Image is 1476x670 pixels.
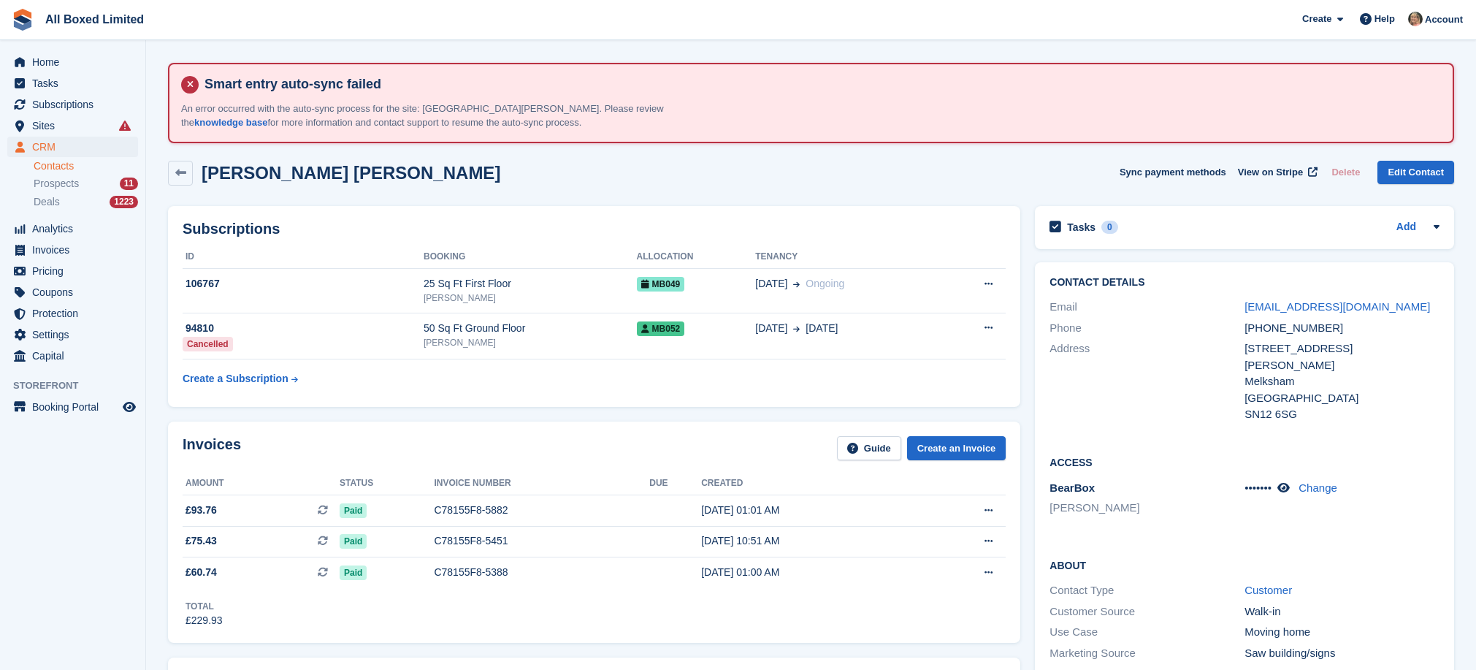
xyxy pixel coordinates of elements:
[39,7,150,31] a: All Boxed Limited
[7,324,138,345] a: menu
[1101,221,1118,234] div: 0
[1244,604,1439,620] div: Walk-in
[1049,582,1244,599] div: Contact Type
[181,102,692,130] p: An error occurred with the auto-sync process for the site: [GEOGRAPHIC_DATA][PERSON_NAME]. Please...
[1049,320,1244,337] div: Phone
[340,503,367,518] span: Paid
[1326,161,1366,185] button: Delete
[1049,454,1439,469] h2: Access
[434,472,649,495] th: Invoice number
[12,9,34,31] img: stora-icon-8386f47178a22dfd0bd8f6a31ec36ba5ce8667c1dd55bd0f319d3a0aa187defe.svg
[120,178,138,190] div: 11
[7,115,138,136] a: menu
[183,245,424,269] th: ID
[1238,165,1303,180] span: View on Stripe
[186,533,217,549] span: £75.43
[7,73,138,94] a: menu
[1244,340,1439,373] div: [STREET_ADDRESS][PERSON_NAME]
[1049,481,1095,494] span: BearBox
[1049,299,1244,316] div: Email
[32,240,120,260] span: Invoices
[32,303,120,324] span: Protection
[7,282,138,302] a: menu
[755,321,787,336] span: [DATE]
[32,73,120,94] span: Tasks
[1377,161,1454,185] a: Edit Contact
[32,397,120,417] span: Booking Portal
[7,346,138,366] a: menu
[637,277,685,292] span: MB049
[755,245,941,269] th: Tenancy
[1302,12,1331,26] span: Create
[7,303,138,324] a: menu
[183,436,241,460] h2: Invoices
[806,278,844,289] span: Ongoing
[183,472,340,495] th: Amount
[186,503,217,518] span: £93.76
[34,176,138,191] a: Prospects 11
[7,240,138,260] a: menu
[183,321,424,336] div: 94810
[1374,12,1395,26] span: Help
[1244,390,1439,407] div: [GEOGRAPHIC_DATA]
[183,276,424,292] div: 106767
[34,177,79,191] span: Prospects
[1408,12,1423,26] img: Sandie Mills
[424,321,637,336] div: 50 Sq Ft Ground Floor
[701,503,920,518] div: [DATE] 01:01 AM
[1244,645,1439,662] div: Saw building/signs
[907,436,1006,460] a: Create an Invoice
[637,321,685,336] span: MB052
[1244,320,1439,337] div: [PHONE_NUMBER]
[32,346,120,366] span: Capital
[1244,624,1439,641] div: Moving home
[340,534,367,549] span: Paid
[1049,340,1244,423] div: Address
[1244,584,1292,596] a: Customer
[32,137,120,157] span: CRM
[1396,219,1416,236] a: Add
[649,472,701,495] th: Due
[701,472,920,495] th: Created
[755,276,787,292] span: [DATE]
[32,115,120,136] span: Sites
[183,337,233,351] div: Cancelled
[7,218,138,239] a: menu
[424,292,637,305] div: [PERSON_NAME]
[837,436,901,460] a: Guide
[1244,373,1439,390] div: Melksham
[13,378,145,393] span: Storefront
[186,600,223,613] div: Total
[110,196,138,208] div: 1223
[183,365,298,392] a: Create a Subscription
[701,565,920,580] div: [DATE] 01:00 AM
[34,194,138,210] a: Deals 1223
[637,245,756,269] th: Allocation
[119,120,131,132] i: Smart entry sync failures have occurred
[32,218,120,239] span: Analytics
[32,324,120,345] span: Settings
[1049,500,1244,517] li: [PERSON_NAME]
[1244,300,1430,313] a: [EMAIL_ADDRESS][DOMAIN_NAME]
[34,195,60,209] span: Deals
[1049,557,1439,572] h2: About
[1232,161,1320,185] a: View on Stripe
[186,565,217,580] span: £60.74
[701,533,920,549] div: [DATE] 10:51 AM
[202,163,500,183] h2: [PERSON_NAME] [PERSON_NAME]
[1120,161,1226,185] button: Sync payment methods
[424,336,637,349] div: [PERSON_NAME]
[194,117,267,128] a: knowledge base
[424,245,637,269] th: Booking
[1049,604,1244,620] div: Customer Source
[1049,645,1244,662] div: Marketing Source
[806,321,838,336] span: [DATE]
[183,221,1006,237] h2: Subscriptions
[121,398,138,416] a: Preview store
[183,371,288,387] div: Create a Subscription
[7,397,138,417] a: menu
[1425,12,1463,27] span: Account
[7,94,138,115] a: menu
[1049,277,1439,289] h2: Contact Details
[1244,481,1272,494] span: •••••••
